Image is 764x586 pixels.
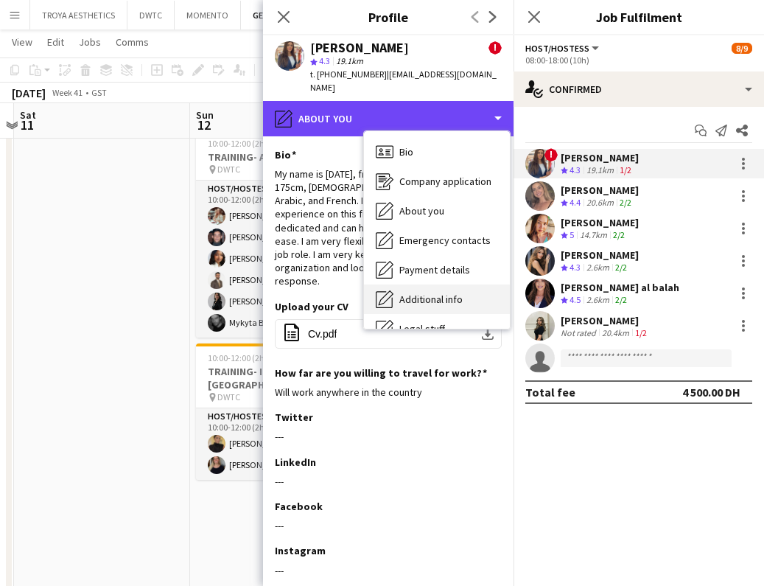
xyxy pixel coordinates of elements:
div: Bio [364,137,510,167]
span: Host/Hostess [525,43,589,54]
div: [PERSON_NAME] [561,314,650,327]
span: DWTC [217,164,240,175]
div: About you [364,196,510,226]
span: 5 [570,229,574,240]
span: Sun [196,108,214,122]
h3: TRAINING- Invest [GEOGRAPHIC_DATA] @Gitex 2025 [196,365,361,391]
span: 19.1km [333,55,366,66]
app-skills-label: 1/2 [635,327,647,338]
app-card-role: Host/Hostess2/210:00-12:00 (2h)[PERSON_NAME][PERSON_NAME] [196,408,361,480]
app-skills-label: 2/2 [615,262,627,273]
div: 4 500.00 DH [682,385,740,400]
div: Total fee [525,385,575,400]
span: 4.5 [570,294,581,305]
h3: Profile [263,7,514,27]
div: GST [91,87,107,98]
button: MOMENTO [175,1,241,29]
h3: Job Fulfilment [514,7,764,27]
h3: Facebook [275,500,323,513]
button: TROYA AESTHETICS [30,1,127,29]
app-skills-label: 2/2 [613,229,625,240]
div: About you [263,101,514,136]
div: Company application [364,167,510,196]
a: Comms [110,32,155,52]
span: Cv.pdf [308,328,337,340]
div: [PERSON_NAME] [561,184,639,197]
span: t. [PHONE_NUMBER] [310,69,387,80]
span: Additional info [399,293,463,306]
app-card-role: Host/Hostess6/610:00-12:00 (2h)[PERSON_NAME][PERSON_NAME][PERSON_NAME][PERSON_NAME][PERSON_NAME]M... [196,181,361,338]
span: 11 [18,116,36,133]
span: View [12,35,32,49]
div: Emergency contacts [364,226,510,255]
div: [PERSON_NAME] [561,248,639,262]
div: 20.6km [583,197,617,209]
div: 2.6km [583,294,612,307]
button: Host/Hostess [525,43,601,54]
app-skills-label: 2/2 [615,294,627,305]
span: Edit [47,35,64,49]
div: --- [275,475,502,488]
app-skills-label: 1/2 [620,164,631,175]
span: Comms [116,35,149,49]
div: 14.7km [577,229,610,242]
h3: Instagram [275,544,326,557]
span: 8/9 [732,43,752,54]
h3: How far are you willing to travel for work? [275,366,487,380]
span: Jobs [79,35,101,49]
span: Emergency contacts [399,234,491,247]
span: Company application [399,175,491,188]
span: Legal stuff [399,322,445,335]
span: ! [488,41,502,55]
button: GES - GLOBAL EXPERIENCE SPECIALIST [241,1,412,29]
div: Will work anywhere in the country [275,386,502,399]
div: 19.1km [583,164,617,177]
app-job-card: 10:00-12:00 (2h)6/6TRAINING- AWS @Gitex 2025 DWTC1 RoleHost/Hostess6/610:00-12:00 (2h)[PERSON_NAM... [196,129,361,338]
div: 20.4km [599,327,632,338]
div: 08:00-18:00 (10h) [525,55,752,66]
span: 4.3 [319,55,330,66]
h3: TRAINING- AWS @Gitex 2025 [196,150,361,164]
span: 10:00-12:00 (2h) [208,138,267,149]
span: | [EMAIL_ADDRESS][DOMAIN_NAME] [310,69,497,93]
span: Week 41 [49,87,85,98]
span: ! [544,148,558,161]
div: --- [275,430,502,443]
span: 12 [194,116,214,133]
a: View [6,32,38,52]
app-job-card: 10:00-12:00 (2h)2/2TRAINING- Invest [GEOGRAPHIC_DATA] @Gitex 2025 DWTC1 RoleHost/Hostess2/210:00-... [196,343,361,480]
h3: Bio [275,148,296,161]
a: Edit [41,32,70,52]
app-skills-label: 2/2 [620,197,631,208]
span: About you [399,204,444,217]
h3: Twitter [275,411,313,424]
span: Bio [399,145,413,158]
span: 4.4 [570,197,581,208]
span: 4.3 [570,164,581,175]
span: Payment details [399,263,470,276]
div: [PERSON_NAME] al balah [561,281,679,294]
div: 2.6km [583,262,612,274]
button: DWTC [127,1,175,29]
h3: Upload your CV [275,300,348,313]
div: [PERSON_NAME] [310,41,409,55]
span: DWTC [217,391,240,402]
div: [PERSON_NAME] [561,216,639,229]
button: Cv.pdf [275,319,502,349]
span: 10:00-12:00 (2h) [208,352,267,363]
a: Jobs [73,32,107,52]
span: Sat [20,108,36,122]
div: [DATE] [12,86,46,100]
div: --- [275,564,502,577]
div: Confirmed [514,71,764,107]
div: Payment details [364,255,510,285]
div: Legal stuff [364,314,510,343]
span: 4.3 [570,262,581,273]
div: Not rated [561,327,599,338]
div: --- [275,519,502,532]
h3: LinkedIn [275,456,316,469]
div: [PERSON_NAME] [561,151,639,164]
div: Additional info [364,285,510,314]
